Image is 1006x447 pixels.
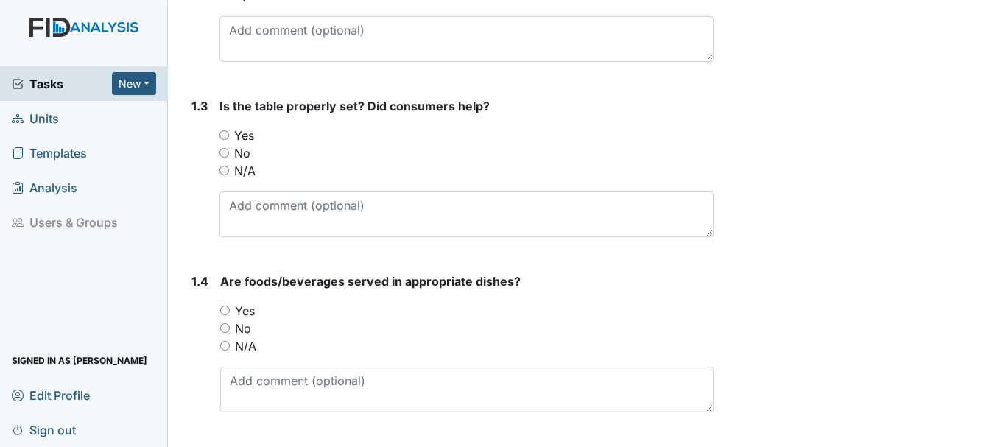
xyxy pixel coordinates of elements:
span: Sign out [12,418,76,441]
label: N/A [234,162,256,180]
input: N/A [220,341,230,351]
label: 1.4 [191,272,208,290]
input: N/A [219,166,229,175]
span: Units [12,107,59,130]
span: Are foods/beverages served in appropriate dishes? [220,274,521,289]
label: Yes [234,127,254,144]
span: Signed in as [PERSON_NAME] [12,349,147,372]
span: Edit Profile [12,384,90,406]
span: Templates [12,141,87,164]
label: No [235,320,251,337]
label: Yes [235,302,255,320]
input: Yes [220,306,230,315]
a: Tasks [12,75,112,93]
input: Yes [219,130,229,140]
input: No [219,148,229,158]
span: Is the table properly set? Did consumers help? [219,99,490,113]
label: N/A [235,337,256,355]
label: No [234,144,250,162]
button: New [112,72,156,95]
span: Analysis [12,176,77,199]
label: 1.3 [191,97,208,115]
input: No [220,323,230,333]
